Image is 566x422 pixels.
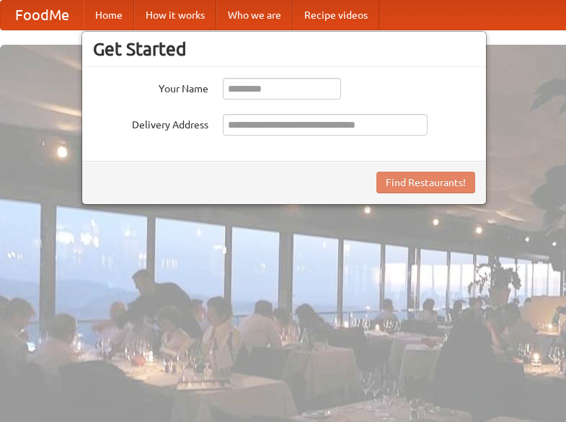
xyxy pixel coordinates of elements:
[84,1,134,30] a: Home
[293,1,379,30] a: Recipe videos
[1,1,84,30] a: FoodMe
[93,78,208,96] label: Your Name
[93,114,208,132] label: Delivery Address
[134,1,216,30] a: How it works
[93,38,475,60] h3: Get Started
[216,1,293,30] a: Who we are
[376,172,475,193] button: Find Restaurants!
